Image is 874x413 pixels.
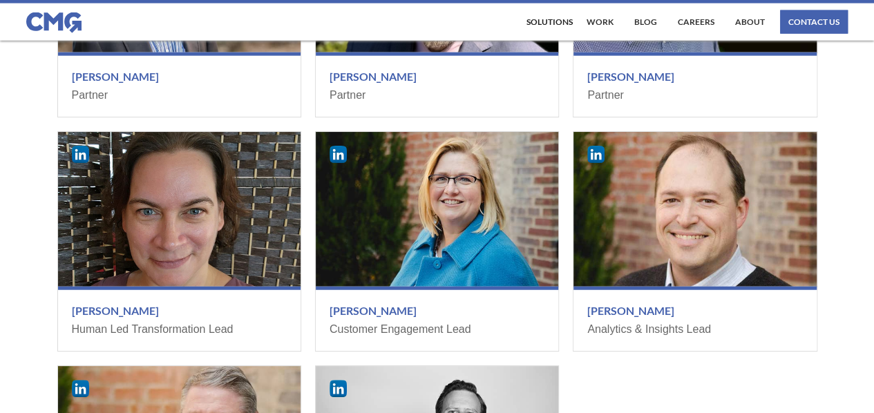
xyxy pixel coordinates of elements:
[72,70,287,84] h3: [PERSON_NAME]
[330,88,544,103] div: Partner
[788,18,839,26] div: contact us
[587,70,802,84] h3: [PERSON_NAME]
[631,10,661,34] a: Blog
[526,18,573,26] div: Solutions
[72,322,287,337] div: Human Led Transformation Lead
[330,304,544,318] h3: [PERSON_NAME]
[330,70,544,84] h3: [PERSON_NAME]
[26,12,82,33] img: CMG logo in blue.
[732,10,768,34] a: About
[587,304,802,318] h3: [PERSON_NAME]
[72,304,287,318] h3: [PERSON_NAME]
[587,322,802,337] div: Analytics & Insights Lead
[583,10,617,34] a: work
[330,322,544,337] div: Customer Engagement Lead
[587,88,802,103] div: Partner
[72,88,287,103] div: Partner
[674,10,718,34] a: Careers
